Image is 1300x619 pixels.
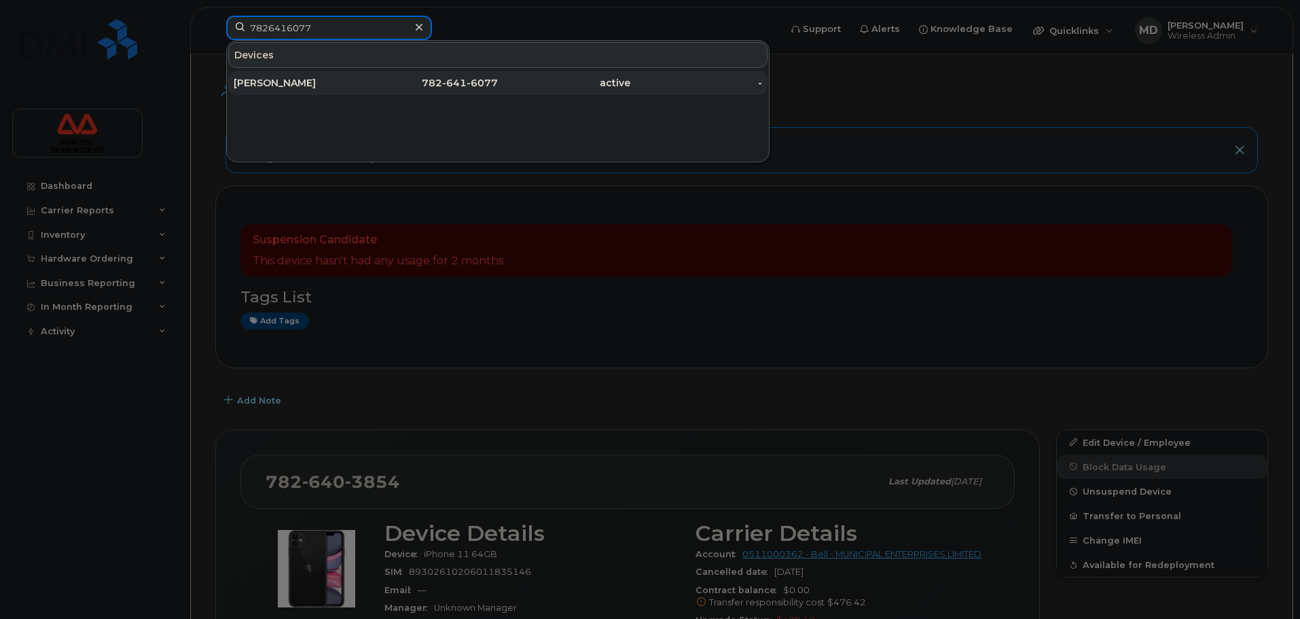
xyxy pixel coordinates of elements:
span: 782 [422,77,442,89]
div: active [498,76,630,90]
span: 6077 [471,77,498,89]
span: 641 [446,77,467,89]
div: - [630,76,763,90]
div: [PERSON_NAME] [234,76,366,90]
div: Devices [228,42,768,68]
a: [PERSON_NAME]782-641-6077active- [228,71,768,95]
div: - - [366,76,499,90]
